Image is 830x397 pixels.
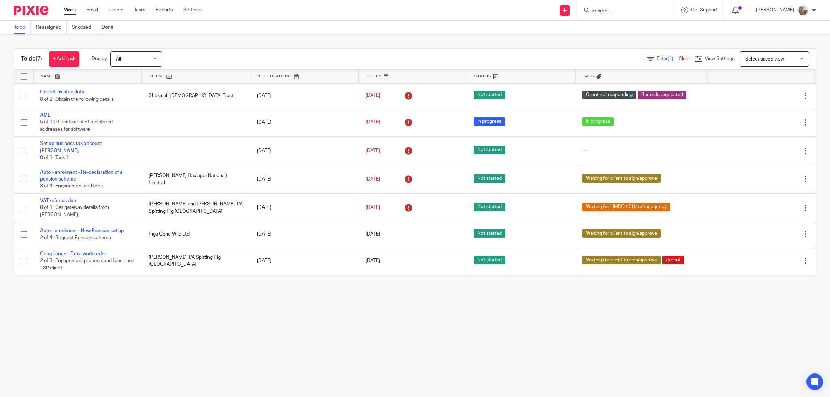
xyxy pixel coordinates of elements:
[474,203,505,211] span: Not started
[691,8,718,12] span: Get Support
[638,91,686,99] span: Records requested
[86,7,98,13] a: Email
[142,222,250,247] td: Pigs Gone Wild Ltd
[366,93,380,98] span: [DATE]
[582,91,636,99] span: Client not responding
[40,90,84,94] a: Collect Trustee data
[72,21,96,34] a: Snoozed
[142,83,250,108] td: Shekinah [DEMOGRAPHIC_DATA] Trust
[40,251,106,256] a: Compliance - Extra work order
[679,56,690,61] a: Clear
[40,205,109,217] span: 0 of 1 · Get gateway details from [PERSON_NAME]
[36,21,67,34] a: Reassigned
[657,56,679,61] span: Filter
[582,147,700,154] div: ---
[142,165,250,193] td: [PERSON_NAME] Haulage (National) Limited
[366,120,380,124] span: [DATE]
[250,222,359,247] td: [DATE]
[474,174,505,183] span: Not started
[366,232,380,237] span: [DATE]
[250,137,359,165] td: [DATE]
[108,7,123,13] a: Clients
[40,141,102,153] a: Set up business tax account [PERSON_NAME]
[40,198,76,203] a: VAT refunds due
[14,6,48,15] img: Pixie
[591,8,653,15] input: Search
[21,55,42,63] h1: To do
[756,7,794,13] p: [PERSON_NAME]
[366,148,380,153] span: [DATE]
[366,177,380,182] span: [DATE]
[474,146,505,154] span: Not started
[40,113,50,118] a: AML
[40,236,111,240] span: 2 of 4 · Request Pension scheme
[668,56,673,61] span: (1)
[134,7,145,13] a: Team
[366,205,380,210] span: [DATE]
[797,5,809,16] img: me.jpg
[116,57,121,62] span: All
[36,56,42,62] span: (7)
[183,7,202,13] a: Settings
[250,165,359,193] td: [DATE]
[474,229,505,238] span: Not started
[40,120,113,132] span: 5 of 14 · Create a list of registered addresses for software
[582,174,661,183] span: Waiting for client to sign/approve
[40,184,103,188] span: 3 of 4 · Engagement and fees
[92,55,107,62] p: Due by
[582,203,670,211] span: Waiting for HMRC / CH/ other agency
[474,91,505,99] span: Not started
[250,193,359,222] td: [DATE]
[474,117,505,126] span: In progress
[14,21,31,34] a: To do
[49,51,79,67] a: + Add task
[40,228,124,233] a: Auto - enrolment - New Pension set up
[40,155,68,160] span: 0 of 1 · Task 1
[102,21,119,34] a: Done
[40,97,114,102] span: 0 of 2 · Obtain the following details
[582,256,661,264] span: Waiting for client to sign/approve
[40,170,123,182] a: Auto - enrolment - Re-declaration of a pension scheme
[583,74,594,78] span: Tags
[662,256,684,264] span: Urgent
[745,57,784,62] span: Select saved view
[250,247,359,275] td: [DATE]
[366,258,380,263] span: [DATE]
[250,108,359,136] td: [DATE]
[156,7,173,13] a: Reports
[582,229,661,238] span: Waiting for client to sign/approve
[474,256,505,264] span: Not started
[64,7,76,13] a: Work
[582,117,614,126] span: In progress
[142,247,250,275] td: [PERSON_NAME] T/A Spitting Pig [GEOGRAPHIC_DATA]
[705,56,735,61] span: View Settings
[40,258,135,270] span: 2 of 3 · Engagement proposal and fees - non - SP client
[142,193,250,222] td: [PERSON_NAME] and [PERSON_NAME] T/A Spitting Pig [GEOGRAPHIC_DATA]
[250,83,359,108] td: [DATE]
